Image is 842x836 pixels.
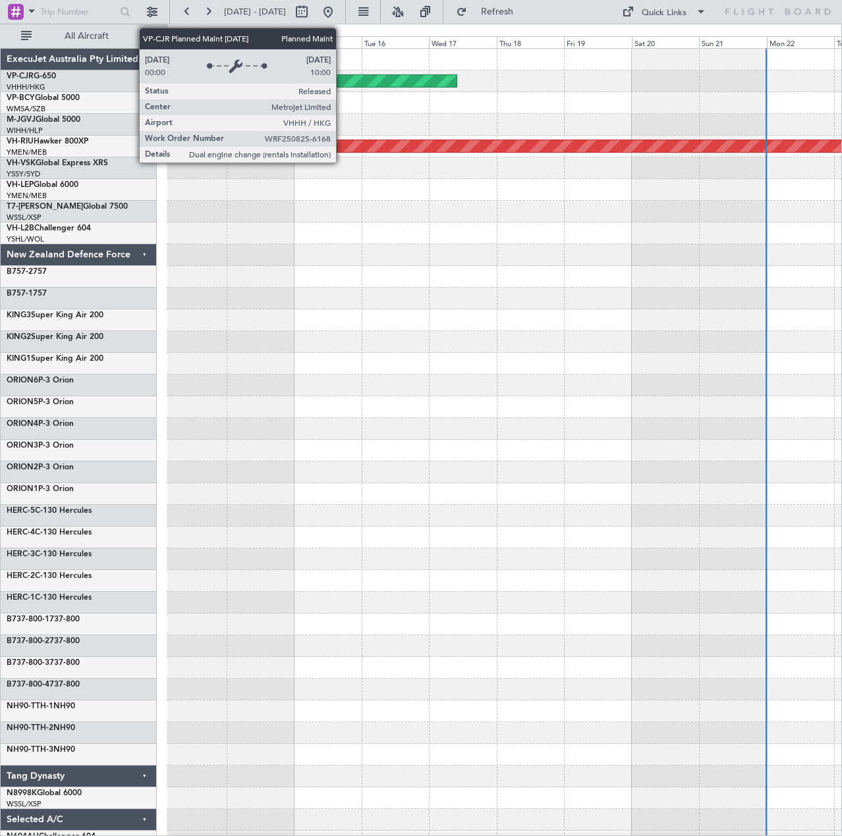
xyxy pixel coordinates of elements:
a: ORION2P-3 Orion [7,463,74,471]
span: HERC-4 [7,529,35,536]
a: HERC-1C-130 Hercules [7,594,92,602]
span: HERC-1 [7,594,35,602]
a: YMEN/MEB [7,191,47,201]
div: Thu 18 [497,36,564,48]
a: VH-RIUHawker 800XP [7,138,88,145]
a: KING3Super King Air 200 [7,311,103,319]
span: ORION5 [7,398,38,406]
a: ORION6P-3 Orion [7,377,74,384]
a: WMSA/SZB [7,104,45,114]
span: HERC-2 [7,572,35,580]
div: Sun 21 [699,36,766,48]
span: Refresh [470,7,525,16]
span: VH-VSK [7,159,36,167]
a: ORION4P-3 Orion [7,420,74,428]
span: T7-[PERSON_NAME] [7,203,83,211]
span: VP-CJR [7,72,34,80]
div: Mon 15 [294,36,361,48]
a: HERC-2C-130 Hercules [7,572,92,580]
a: VH-LEPGlobal 6000 [7,181,78,189]
span: VH-LEP [7,181,34,189]
div: Quick Links [642,7,687,20]
a: KING1Super King Air 200 [7,355,103,363]
a: N8998KGlobal 6000 [7,789,82,797]
a: YSSY/SYD [7,169,40,179]
a: B737-800-3737-800 [7,659,80,667]
div: Sat 20 [632,36,699,48]
a: VHHH/HKG [7,82,45,92]
input: Trip Number [40,2,116,22]
a: VH-VSKGlobal Express XRS [7,159,108,167]
a: M-JGVJGlobal 5000 [7,116,80,124]
div: Sat 13 [159,36,227,48]
a: B757-2757 [7,268,47,276]
span: NH90-TTH-2 [7,724,53,732]
span: B737-800-4 [7,681,49,689]
span: KING3 [7,311,31,319]
a: NH90-TTH-3NH90 [7,746,75,754]
span: ORION3 [7,442,38,450]
span: B737-800-1 [7,615,49,623]
span: KING1 [7,355,31,363]
a: ORION3P-3 Orion [7,442,74,450]
a: NH90-TTH-2NH90 [7,724,75,732]
button: Quick Links [615,1,713,22]
a: YMEN/MEB [7,147,47,157]
span: ORION6 [7,377,38,384]
span: VH-L2B [7,224,34,232]
div: Wed 17 [429,36,496,48]
span: B737-800-3 [7,659,49,667]
div: Fri 19 [564,36,631,48]
a: VP-BCYGlobal 5000 [7,94,80,102]
a: B737-800-1737-800 [7,615,80,623]
a: HERC-3C-130 Hercules [7,550,92,558]
span: VH-RIU [7,138,34,145]
div: Mon 22 [767,36,834,48]
span: KING2 [7,333,31,341]
span: B737-800-2 [7,637,49,645]
a: T7-[PERSON_NAME]Global 7500 [7,203,128,211]
a: WSSL/XSP [7,799,42,809]
div: [DATE] [169,26,192,38]
span: B757-1 [7,290,33,298]
span: VP-BCY [7,94,35,102]
span: ORION4 [7,420,38,428]
a: YSHL/WOL [7,234,44,244]
span: HERC-3 [7,550,35,558]
span: [DATE] - [DATE] [224,6,286,18]
a: B737-800-2737-800 [7,637,80,645]
a: WIHH/HLP [7,126,43,136]
a: HERC-4C-130 Hercules [7,529,92,536]
span: All Aircraft [34,32,139,41]
a: VH-L2BChallenger 604 [7,224,91,232]
button: All Aircraft [14,26,143,47]
div: Tue 16 [362,36,429,48]
span: HERC-5 [7,507,35,515]
span: NH90-TTH-3 [7,746,53,754]
span: B757-2 [7,268,33,276]
a: WSSL/XSP [7,213,42,222]
div: Sun 14 [227,36,294,48]
span: ORION2 [7,463,38,471]
span: N8998K [7,789,37,797]
a: ORION5P-3 Orion [7,398,74,406]
a: B757-1757 [7,290,47,298]
a: HERC-5C-130 Hercules [7,507,92,515]
span: ORION1 [7,485,38,493]
a: B737-800-4737-800 [7,681,80,689]
button: Refresh [450,1,529,22]
span: M-JGVJ [7,116,36,124]
a: ORION1P-3 Orion [7,485,74,493]
a: KING2Super King Air 200 [7,333,103,341]
a: NH90-TTH-1NH90 [7,702,75,710]
span: NH90-TTH-1 [7,702,53,710]
a: VP-CJRG-650 [7,72,56,80]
